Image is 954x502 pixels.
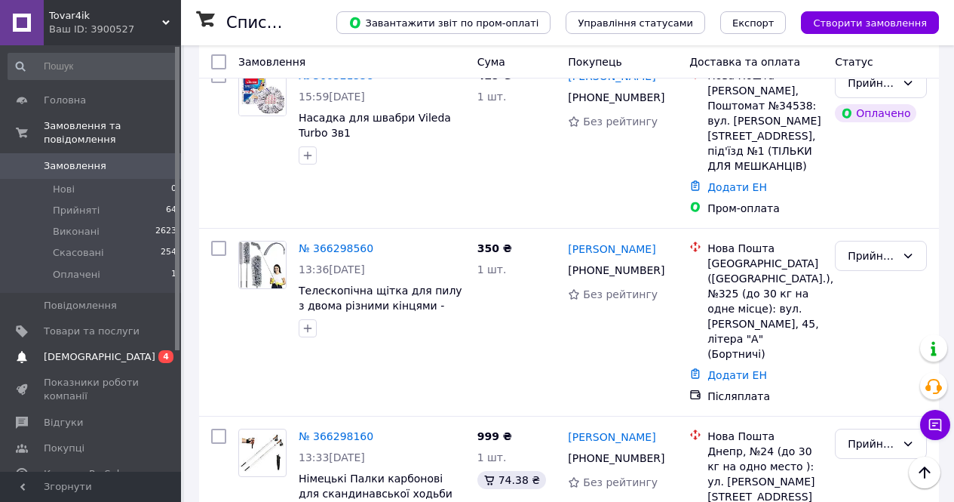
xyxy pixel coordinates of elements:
[477,471,546,489] div: 74.38 ₴
[732,17,775,29] span: Експорт
[44,159,106,173] span: Замовлення
[477,56,505,68] span: Cума
[583,288,658,300] span: Без рейтингу
[689,56,800,68] span: Доставка та оплата
[786,16,939,28] a: Створити замовлення
[299,91,365,103] span: 15:59[DATE]
[44,416,83,430] span: Відгуки
[909,457,940,488] button: Наверх
[578,17,693,29] span: Управління статусами
[707,181,767,193] a: Додати ЕН
[707,201,823,216] div: Пром-оплата
[44,467,125,481] span: Каталог ProSale
[707,241,823,256] div: Нова Пошта
[336,11,551,34] button: Завантажити звіт по пром-оплаті
[171,268,176,282] span: 1
[155,225,176,239] span: 2623
[53,183,75,196] span: Нові
[299,430,373,442] a: № 366298160
[53,246,104,260] span: Скасовані
[44,350,155,364] span: [DEMOGRAPHIC_DATA]
[568,56,621,68] span: Покупець
[348,16,538,29] span: Завантажити звіт по пром-оплаті
[848,248,896,264] div: Прийнято
[565,260,665,281] div: [PHONE_NUMBER]
[707,389,823,404] div: Післяплата
[566,11,705,34] button: Управління статусами
[53,204,100,217] span: Прийняті
[707,429,823,444] div: Нова Пошта
[920,410,950,440] button: Чат з покупцем
[238,241,287,289] a: Фото товару
[477,451,507,464] span: 1 шт.
[8,53,178,80] input: Пошук
[226,14,379,32] h1: Список замовлень
[44,325,140,338] span: Товари та послуги
[171,183,176,196] span: 0
[848,75,896,91] div: Прийнято
[299,242,373,254] a: № 366298560
[477,91,507,103] span: 1 шт.
[53,268,100,282] span: Оплачені
[299,451,365,464] span: 13:33[DATE]
[707,256,823,362] div: [GEOGRAPHIC_DATA] ([GEOGRAPHIC_DATA].), №325 (до 30 кг на одне місце): вул. [PERSON_NAME], 45, лі...
[44,94,86,107] span: Головна
[813,17,927,29] span: Створити замовлення
[568,242,655,257] a: [PERSON_NAME]
[707,83,823,174] div: [PERSON_NAME], Поштомат №34538: вул. [PERSON_NAME][STREET_ADDRESS], під'їзд №1 (ТІЛЬКИ ДЛЯ МЕШКАН...
[720,11,787,34] button: Експорт
[477,263,507,276] span: 1 шт.
[583,115,658,128] span: Без рейтингу
[568,430,655,445] a: [PERSON_NAME]
[158,350,173,363] span: 4
[49,23,181,36] div: Ваш ID: 3900527
[801,11,939,34] button: Створити замовлення
[49,9,162,23] span: Tovar4ik
[299,285,462,342] a: Телескопічна щітка для пилу з двома різними кінцями - насадками Ruhhy 18917 [GEOGRAPHIC_DATA]
[239,69,286,115] img: Фото товару
[238,429,287,477] a: Фото товару
[299,263,365,276] span: 13:36[DATE]
[835,104,916,122] div: Оплачено
[44,119,181,146] span: Замовлення та повідомлення
[238,68,287,116] a: Фото товару
[161,246,176,260] span: 254
[707,369,767,381] a: Додати ЕН
[299,112,451,139] a: Насадка для швабри Vileda Turbo 3в1
[565,87,665,108] div: [PHONE_NUMBER]
[848,436,896,452] div: Прийнято
[238,56,305,68] span: Замовлення
[44,376,140,403] span: Показники роботи компанії
[239,242,286,288] img: Фото товару
[44,299,117,313] span: Повідомлення
[835,56,873,68] span: Статус
[53,225,100,239] span: Виконані
[477,430,512,442] span: 999 ₴
[477,242,512,254] span: 350 ₴
[565,448,665,469] div: [PHONE_NUMBER]
[44,442,84,455] span: Покупці
[239,434,286,472] img: Фото товару
[166,204,176,217] span: 64
[583,476,658,488] span: Без рейтингу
